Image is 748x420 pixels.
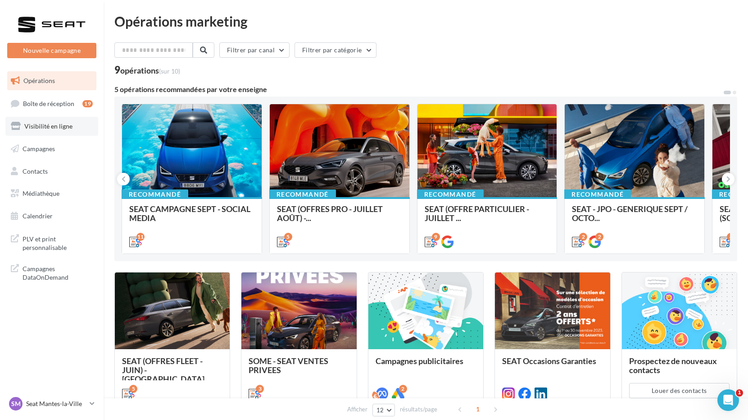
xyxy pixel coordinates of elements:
a: Boîte de réception19 [5,94,98,113]
button: Nouvelle campagne [7,43,96,58]
button: 12 [372,404,395,416]
span: SEAT CAMPAGNE SEPT - SOCIAL MEDIA [129,204,250,223]
span: Prospectez de nouveaux contacts [629,356,717,375]
div: Recommandé [564,189,631,199]
a: Médiathèque [5,184,98,203]
span: SM [11,399,21,408]
div: 19 [82,100,93,107]
span: Campagnes DataOnDemand [23,263,93,282]
a: Calendrier [5,207,98,226]
span: SEAT (OFFRES FLEET - JUIN) - [GEOGRAPHIC_DATA]... [122,356,210,384]
iframe: Intercom live chat [717,389,739,411]
div: 9 [432,233,440,241]
div: opérations [120,66,180,74]
p: Seat Mantes-la-Ville [26,399,86,408]
div: Recommandé [122,189,188,199]
span: SEAT (OFFRE PARTICULIER - JUILLET ... [425,204,529,223]
span: SEAT - JPO - GENERIQUE SEPT / OCTO... [572,204,688,223]
span: Afficher [347,405,367,414]
div: 11 [136,233,145,241]
div: 5 opérations recommandées par votre enseigne [114,86,723,93]
a: PLV et print personnalisable [5,229,98,256]
span: Contacts [23,167,48,175]
a: Campagnes [5,139,98,158]
span: Campagnes [23,145,55,152]
button: Filtrer par canal [219,42,290,58]
div: Recommandé [417,189,484,199]
span: 1 [471,402,485,416]
span: 1 [736,389,743,397]
button: Louer des contacts [629,383,730,398]
span: Calendrier [23,212,53,220]
div: 2 [579,233,587,241]
div: 5 [129,385,137,393]
a: Campagnes DataOnDemand [5,259,98,286]
span: résultats/page [400,405,437,414]
span: (sur 10) [159,67,180,75]
span: SEAT (OFFRES PRO - JUILLET AOÛT) -... [277,204,383,223]
span: Boîte de réception [23,99,74,107]
div: 5 [284,233,292,241]
span: Visibilité en ligne [24,122,73,130]
span: Médiathèque [23,189,59,197]
span: Campagnes publicitaires [376,356,463,366]
div: 2 [399,385,407,393]
div: Opérations marketing [114,14,737,28]
span: SOME - SEAT VENTES PRIVEES [249,356,328,375]
div: 2 [595,233,603,241]
div: Recommandé [269,189,336,199]
span: SEAT Occasions Garanties [502,356,596,366]
span: Opérations [23,77,55,84]
div: 3 [256,385,264,393]
div: 9 [114,65,180,75]
a: SM Seat Mantes-la-Ville [7,395,96,412]
a: Opérations [5,71,98,90]
span: PLV et print personnalisable [23,233,93,252]
a: Visibilité en ligne [5,117,98,136]
a: Contacts [5,162,98,181]
div: 6 [727,233,735,241]
button: Filtrer par catégorie [295,42,376,58]
span: 12 [376,406,384,414]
